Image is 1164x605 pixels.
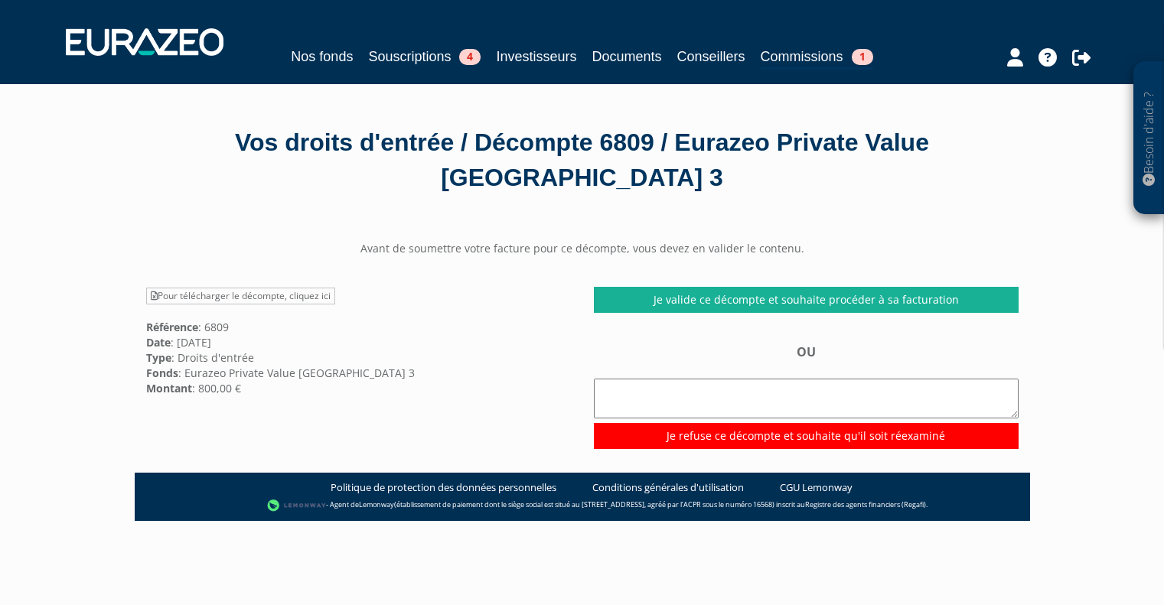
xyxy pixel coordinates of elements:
input: Je refuse ce décompte et souhaite qu'il soit réexaminé [594,423,1019,449]
strong: Date [146,335,171,350]
a: Registre des agents financiers (Regafi) [805,499,926,509]
a: Je valide ce décompte et souhaite procéder à sa facturation [594,287,1019,313]
span: 4 [459,49,481,65]
p: Besoin d'aide ? [1140,70,1158,207]
div: Vos droits d'entrée / Décompte 6809 / Eurazeo Private Value [GEOGRAPHIC_DATA] 3 [146,125,1019,195]
div: : 6809 : [DATE] : Droits d'entrée : Eurazeo Private Value [GEOGRAPHIC_DATA] 3 : 800,00 € [135,287,582,395]
strong: Type [146,350,171,365]
strong: Montant [146,381,192,395]
center: Avant de soumettre votre facture pour ce décompte, vous devez en valider le contenu. [135,241,1030,256]
a: Conseillers [677,46,745,67]
strong: Référence [146,320,198,334]
a: Investisseurs [496,46,576,67]
img: logo-lemonway.png [267,498,326,513]
a: Politique de protection des données personnelles [331,480,556,495]
img: 1732889491-logotype_eurazeo_blanc_rvb.png [66,28,223,56]
a: Commissions1 [761,46,873,70]
strong: Fonds [146,366,178,380]
a: Pour télécharger le décompte, cliquez ici [146,288,335,304]
a: Nos fonds [291,46,353,67]
a: Documents [592,46,662,67]
a: CGU Lemonway [780,480,853,495]
a: Souscriptions4 [368,46,481,67]
a: Conditions générales d'utilisation [592,480,744,495]
span: 1 [852,49,873,65]
a: Lemonway [359,499,394,509]
div: - Agent de (établissement de paiement dont le siège social est situé au [STREET_ADDRESS], agréé p... [150,498,1015,513]
div: OU [594,343,1019,448]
